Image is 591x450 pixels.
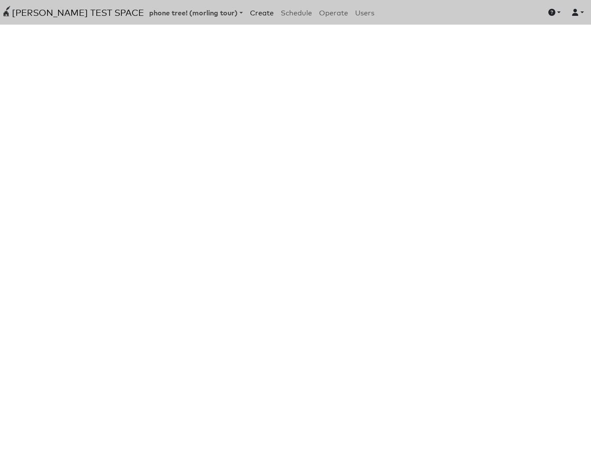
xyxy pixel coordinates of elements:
a: Create [246,4,277,21]
a: Schedule [277,4,316,21]
a: [PERSON_NAME] TEST SPACE [4,4,144,21]
div: phone tree! (morling tour) [146,4,246,21]
a: Operate [316,4,352,21]
img: First Person Travel logo [4,6,10,16]
a: Users [352,4,378,21]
